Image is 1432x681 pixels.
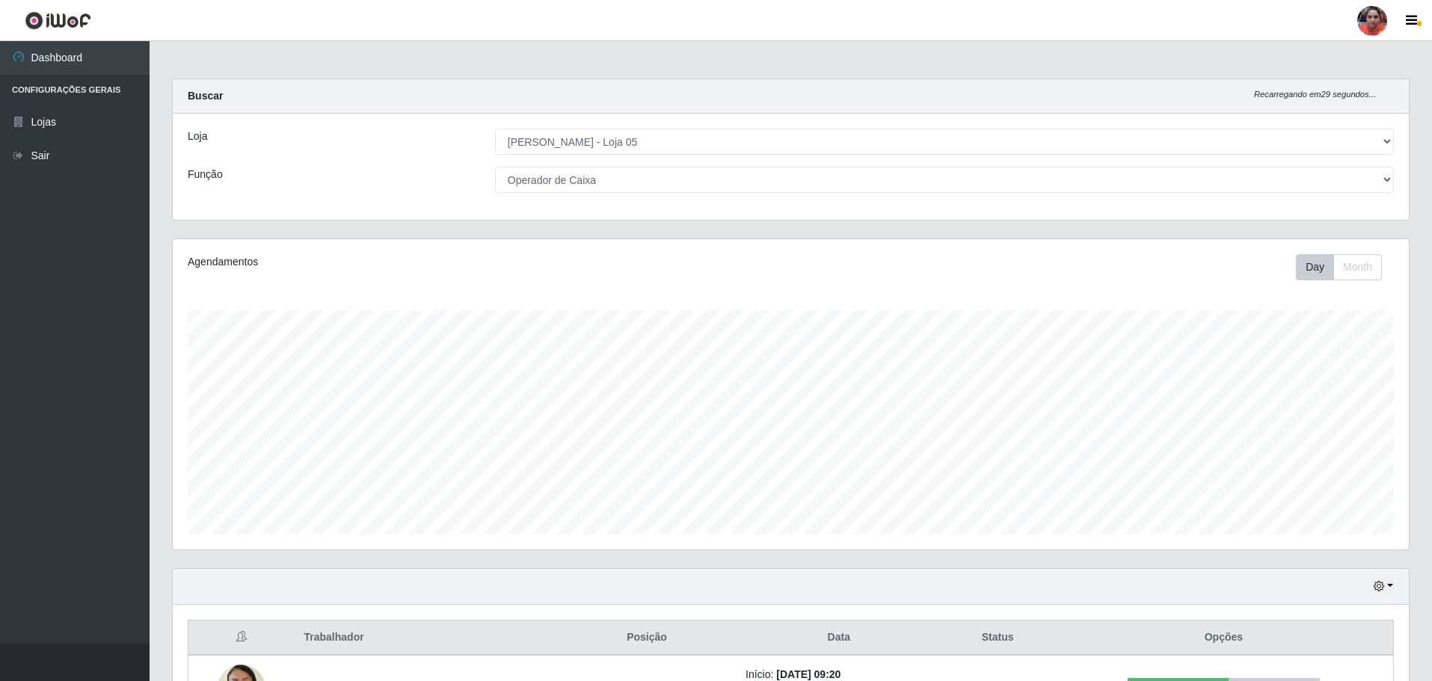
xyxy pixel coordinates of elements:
[295,620,558,656] th: Trabalhador
[1296,254,1394,280] div: Toolbar with button groups
[25,11,91,30] img: CoreUI Logo
[1333,254,1382,280] button: Month
[1296,254,1382,280] div: First group
[737,620,941,656] th: Data
[941,620,1054,656] th: Status
[557,620,737,656] th: Posição
[1254,90,1376,99] i: Recarregando em 29 segundos...
[188,167,223,182] label: Função
[1054,620,1394,656] th: Opções
[188,254,677,270] div: Agendamentos
[776,668,841,680] time: [DATE] 09:20
[188,129,207,144] label: Loja
[188,90,223,102] strong: Buscar
[1296,254,1334,280] button: Day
